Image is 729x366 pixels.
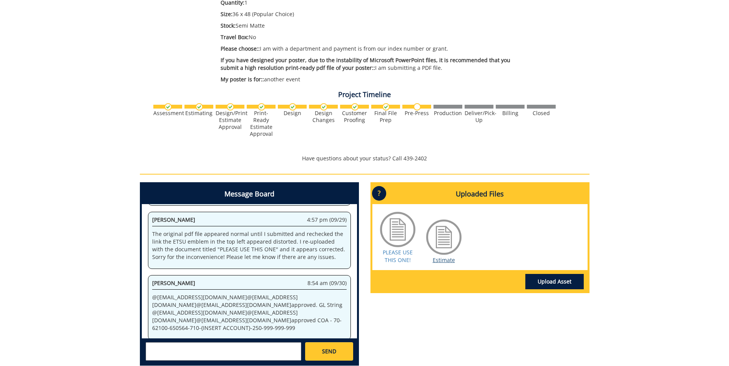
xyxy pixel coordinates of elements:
h4: Uploaded Files [372,184,588,204]
p: No [221,33,521,41]
p: I am submitting a PDF file. [221,56,521,72]
div: Design/Print Estimate Approval [216,110,244,130]
span: SEND [322,348,336,355]
h4: Project Timeline [140,91,590,99]
span: Size: [221,10,232,18]
div: Design [278,110,307,117]
img: checkmark [351,103,359,110]
a: Upload Asset [525,274,584,289]
p: Have questions about your status? Call 439-2402 [140,155,590,162]
p: 36 x 48 (Popular Choice) [221,10,521,18]
img: checkmark [382,103,390,110]
img: checkmark [258,103,265,110]
div: Customer Proofing [340,110,369,124]
span: Please choose:: [221,45,260,52]
span: My poster is for:: [221,76,264,83]
img: checkmark [320,103,327,110]
span: [PERSON_NAME] [152,279,195,287]
img: checkmark [196,103,203,110]
p: Semi Matte [221,22,521,30]
div: Deliver/Pick-Up [465,110,493,124]
img: checkmark [164,103,172,110]
span: Stock: [221,22,236,29]
p: @ [EMAIL_ADDRESS][DOMAIN_NAME] @ [EMAIL_ADDRESS][DOMAIN_NAME] @ [EMAIL_ADDRESS][DOMAIN_NAME] appr... [152,293,347,332]
a: SEND [305,342,353,361]
span: 8:54 am (09/30) [307,279,347,287]
a: PLEASE USE THIS ONE! [383,249,413,264]
img: no [413,103,421,110]
p: The original pdf file appeared normal until I submitted and rechecked the link the ETSU emblem in... [152,230,347,261]
p: ? [372,186,386,201]
span: 4:57 pm (09/29) [307,216,347,224]
h4: Message Board [142,184,357,204]
span: Travel Box: [221,33,249,41]
div: Print-Ready Estimate Approval [247,110,276,137]
div: Assessment [153,110,182,117]
span: [PERSON_NAME] [152,216,195,223]
p: another event [221,76,521,83]
div: Production [433,110,462,117]
span: If you have designed your poster, due to the instability of Microsoft PowerPoint files, it is rec... [221,56,510,71]
div: Estimating [184,110,213,117]
img: checkmark [289,103,296,110]
a: Estimate [433,256,455,264]
div: Pre-Press [402,110,431,117]
div: Design Changes [309,110,338,124]
p: I am with a department and payment is from our index number or grant. [221,45,521,53]
div: Billing [496,110,525,117]
div: Closed [527,110,556,117]
textarea: messageToSend [146,342,301,361]
div: Final File Prep [371,110,400,124]
img: checkmark [227,103,234,110]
